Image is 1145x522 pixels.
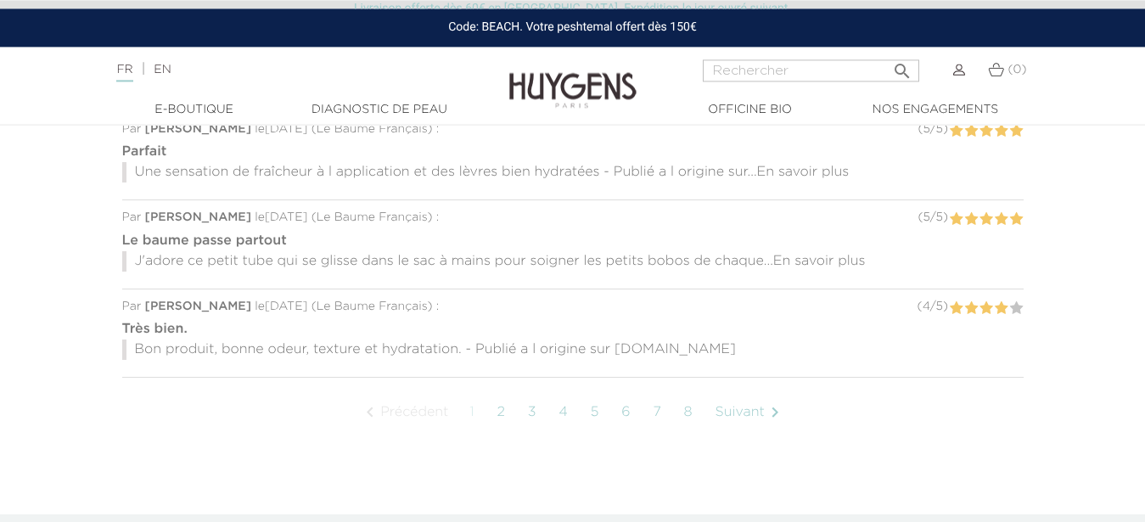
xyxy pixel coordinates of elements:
[360,402,380,423] i: 
[317,211,428,223] span: Le Baume Français
[979,209,993,230] label: 3
[935,211,942,223] span: 5
[582,391,609,434] a: 5
[145,300,252,312] span: [PERSON_NAME]
[108,59,464,80] div: |
[765,402,785,423] i: 
[116,64,132,81] a: FR
[994,209,1008,230] label: 4
[923,211,929,223] span: 5
[949,209,963,230] label: 1
[295,101,464,119] a: Diagnostic de peau
[461,391,484,434] a: 1
[887,54,918,77] button: 
[707,391,794,434] a: Suivant
[703,59,919,81] input: Rechercher
[964,298,979,319] label: 2
[122,323,188,336] strong: Très bien.
[979,121,993,142] label: 3
[935,300,942,312] span: 5
[665,101,835,119] a: Officine Bio
[994,121,1008,142] label: 4
[122,162,1024,182] p: Une sensation de fraîcheur à l application et des lèvres bien hydratées - Publié a l origine sur...
[1009,209,1024,230] label: 5
[923,300,930,312] span: 4
[109,101,279,119] a: E-Boutique
[644,391,671,434] a: 7
[489,391,515,434] a: 2
[918,298,948,316] div: ( / )
[122,209,1024,227] div: Par le [DATE] ( ) :
[509,45,637,110] img: Huygens
[935,123,942,135] span: 5
[317,300,428,312] span: Le Baume Français
[519,391,547,434] a: 3
[317,123,428,135] span: Le Baume Français
[850,101,1020,119] a: Nos engagements
[892,56,912,76] i: 
[145,211,252,223] span: [PERSON_NAME]
[918,209,947,227] div: ( / )
[145,123,252,135] span: [PERSON_NAME]
[1008,64,1027,76] span: (0)
[949,121,963,142] label: 1
[122,145,167,159] strong: Parfait
[122,234,287,248] strong: Le baume passe partout
[773,255,866,268] span: En savoir plus
[613,391,640,434] a: 6
[122,251,1024,272] p: J'adore ce petit tube qui se glisse dans le sac à mains pour soigner les petits bobos de chaque...
[154,64,171,76] a: EN
[1009,298,1024,319] label: 5
[122,121,1024,138] div: Par le [DATE] ( ) :
[964,209,979,230] label: 2
[351,391,457,434] a: Précédent
[949,298,963,319] label: 1
[122,298,1024,316] div: Par le [DATE] ( ) :
[550,391,578,434] a: 4
[676,391,703,434] a: 8
[122,340,1024,360] p: Bon produit, bonne odeur, texture et hydratation. - Publié a l origine sur [DOMAIN_NAME]
[757,166,850,179] span: En savoir plus
[923,123,929,135] span: 5
[994,298,1008,319] label: 4
[979,298,993,319] label: 3
[964,121,979,142] label: 2
[918,121,947,138] div: ( / )
[1009,121,1024,142] label: 5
